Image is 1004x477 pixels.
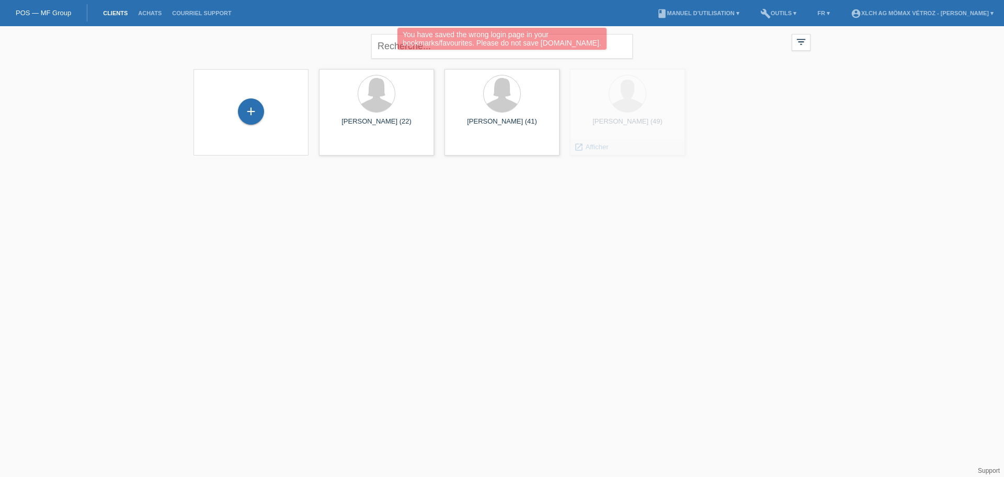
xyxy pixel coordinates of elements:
a: Support [978,467,1000,474]
a: Achats [133,10,167,16]
a: FR ▾ [812,10,835,16]
div: You have saved the wrong login page in your bookmarks/favourites. Please do not save [DOMAIN_NAME]. [397,28,607,50]
div: [PERSON_NAME] (22) [327,117,426,134]
a: Courriel Support [167,10,236,16]
a: bookManuel d’utilisation ▾ [652,10,745,16]
span: Afficher [586,143,609,151]
a: launch Afficher [574,143,608,151]
a: POS — MF Group [16,9,71,17]
div: [PERSON_NAME] (49) [578,117,677,134]
div: Enregistrer le client [238,103,264,120]
a: account_circleXLCH AG Mömax Vétroz - [PERSON_NAME] ▾ [846,10,999,16]
a: buildOutils ▾ [755,10,802,16]
i: account_circle [851,8,861,19]
div: [PERSON_NAME] (41) [453,117,551,134]
a: Clients [98,10,133,16]
i: build [760,8,771,19]
i: book [657,8,667,19]
i: launch [574,142,584,152]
